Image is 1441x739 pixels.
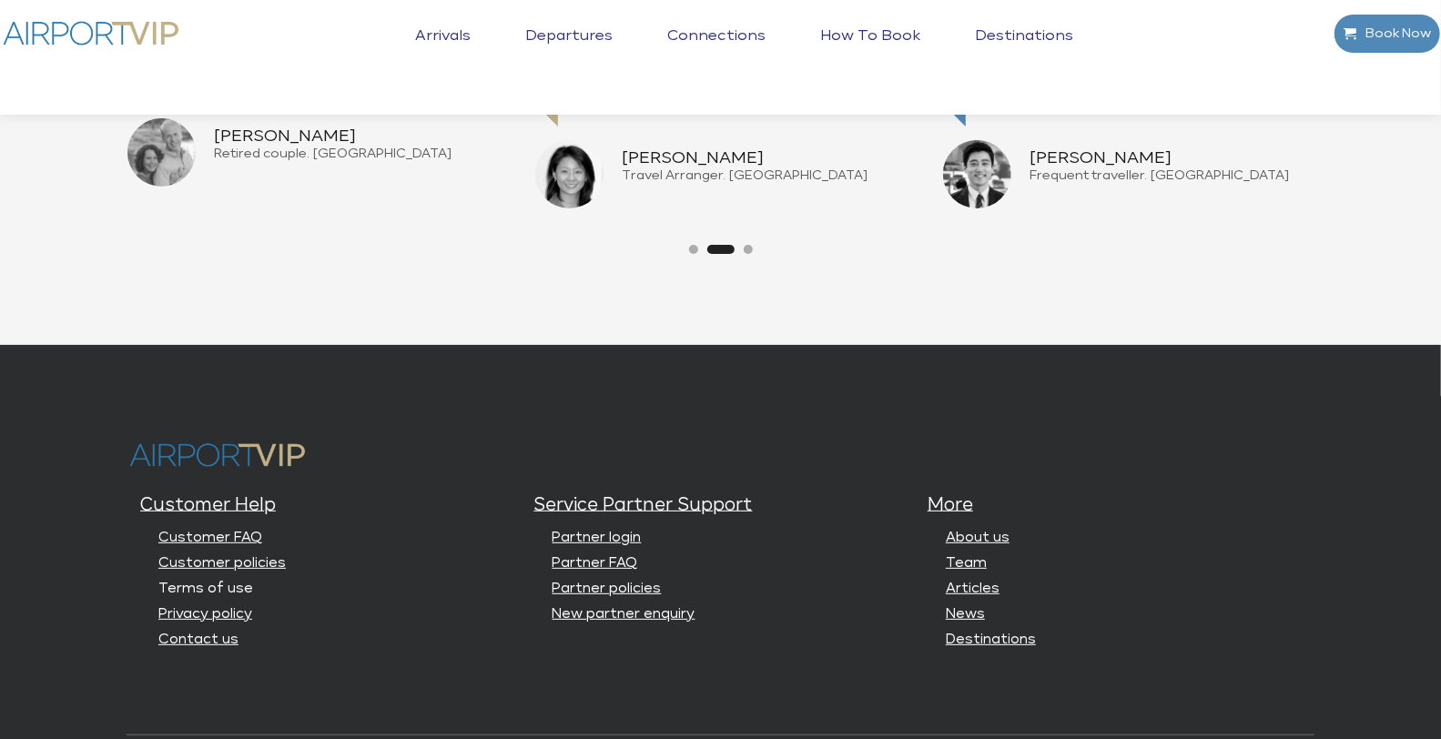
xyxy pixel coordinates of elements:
[553,607,695,621] a: New partner enquiry
[214,127,490,147] h3: [PERSON_NAME]
[127,118,196,187] img: passenger comment
[158,556,286,570] a: Customer policies
[946,633,1036,646] a: Destinations
[535,140,604,208] img: passenger review
[140,492,521,518] h5: Customer Help
[663,27,770,73] a: Connections
[534,492,915,518] h5: Service Partner Support
[553,531,642,544] a: Partner login
[553,556,638,570] a: Partner FAQ
[946,582,1000,595] a: Articles
[946,607,985,621] a: News
[928,492,1308,518] h5: More
[1356,15,1431,53] span: Book Now
[158,607,252,621] a: Privacy policy
[622,168,898,184] h4: Travel Arranger. [GEOGRAPHIC_DATA]
[946,531,1010,544] a: About us
[1030,168,1305,184] h4: Frequent traveller. [GEOGRAPHIC_DATA]
[943,140,1011,208] img: client comment
[1334,14,1441,54] a: Book Now
[970,27,1078,73] a: Destinations
[214,147,490,162] h4: Retired couple. [GEOGRAPHIC_DATA]
[1030,149,1305,168] h3: [PERSON_NAME]
[158,582,253,595] a: Terms of use
[127,436,309,475] img: Airport VIP logo
[622,149,898,168] h3: [PERSON_NAME]
[158,531,262,544] a: Customer FAQ
[553,582,662,595] a: Partner policies
[521,27,617,73] a: Departures
[411,27,475,73] a: Arrivals
[946,556,987,570] a: Team
[816,27,925,73] a: How to book
[158,633,238,646] a: Contact us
